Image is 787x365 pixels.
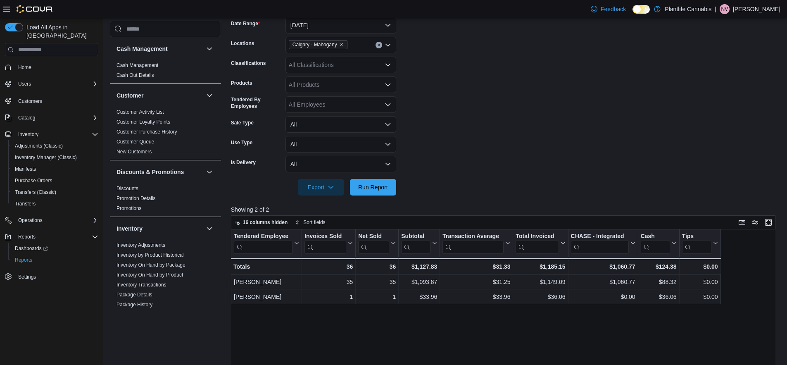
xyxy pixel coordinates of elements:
span: Inventory On Hand by Product [117,272,183,278]
div: Totals [233,262,299,272]
span: Calgary - Mahogany [289,40,347,49]
div: Transaction Average [442,233,504,254]
button: Open list of options [385,62,391,68]
span: Cash Out Details [117,72,154,79]
span: Inventory Adjustments [117,242,165,248]
a: Manifests [12,164,39,174]
span: Promotion Details [117,195,156,202]
div: Tendered Employee [234,233,292,241]
a: Adjustments (Classic) [12,141,66,151]
button: Open list of options [385,42,391,48]
a: Transfers (Classic) [12,187,59,197]
input: Dark Mode [632,5,650,14]
button: Users [2,78,102,90]
span: Load All Apps in [GEOGRAPHIC_DATA] [23,23,98,40]
div: $1,060.77 [571,262,635,272]
div: 36 [304,262,353,272]
span: Reports [15,232,98,242]
span: Manifests [12,164,98,174]
div: $1,060.77 [571,277,635,287]
a: Inventory Manager (Classic) [12,153,80,162]
div: [PERSON_NAME] [234,292,299,302]
span: Purchase Orders [15,177,52,184]
div: CHASE - Integrated [571,233,628,241]
div: Cash Management [110,60,221,83]
h3: Customer [117,91,143,100]
button: Sort fields [292,217,328,227]
div: Cash [640,233,670,254]
button: Export [298,179,344,196]
a: Purchase Orders [12,176,56,186]
button: Enter fullscreen [763,217,773,227]
span: Inventory [18,131,38,138]
button: Customer [204,91,214,100]
span: Promotions [117,205,142,212]
span: Dashboards [15,245,48,252]
span: Reports [12,255,98,265]
div: Net Sold [358,233,389,241]
button: Cash [640,233,676,254]
a: Customer Queue [117,139,154,145]
a: Promotions [117,205,142,211]
span: Home [15,62,98,72]
span: Transfers [12,199,98,209]
div: $88.32 [640,277,676,287]
a: Home [15,62,35,72]
a: Inventory On Hand by Package [117,262,185,268]
div: $33.96 [401,292,437,302]
div: $31.25 [442,277,510,287]
span: Inventory Manager (Classic) [15,154,77,161]
span: Purchase Orders [12,176,98,186]
div: Invoices Sold [304,233,346,254]
div: 36 [358,262,396,272]
div: 35 [358,277,396,287]
a: Dashboards [8,243,102,254]
span: Adjustments (Classic) [15,143,63,149]
span: Inventory [15,129,98,139]
label: Is Delivery [231,159,256,166]
a: Reports [12,255,36,265]
button: Adjustments (Classic) [8,140,102,152]
button: Inventory [2,129,102,140]
a: Customer Activity List [117,109,164,115]
button: Operations [2,215,102,226]
div: 1 [304,292,353,302]
button: Catalog [15,113,38,123]
button: Catalog [2,112,102,124]
button: Manifests [8,163,102,175]
button: Discounts & Promotions [204,167,214,177]
button: Reports [2,231,102,243]
button: CHASE - Integrated [571,233,635,254]
button: Transfers [8,198,102,210]
a: Settings [15,272,39,282]
span: Inventory Transactions [117,282,166,288]
div: $31.33 [442,262,510,272]
button: Discounts & Promotions [117,168,203,176]
span: NV [721,4,728,14]
span: Operations [15,215,98,225]
span: Reports [15,257,32,263]
span: Transfers (Classic) [15,189,56,196]
label: Classifications [231,60,266,67]
span: Customers [15,95,98,106]
h3: Discounts & Promotions [117,168,184,176]
button: Open list of options [385,81,391,88]
div: Net Sold [358,233,389,254]
span: Feedback [601,5,626,13]
span: Reports [18,234,36,240]
div: 35 [304,277,353,287]
button: All [285,156,396,172]
a: Cash Management [117,62,158,68]
span: Inventory by Product Historical [117,252,184,258]
div: Transaction Average [442,233,504,241]
button: Subtotal [401,233,437,254]
div: Tendered Employee [234,233,292,254]
div: $1,093.87 [401,277,437,287]
div: Subtotal [401,233,430,254]
span: Inventory Manager (Classic) [12,153,98,162]
button: Customers [2,95,102,107]
a: Customer Loyalty Points [117,119,170,125]
div: $1,149.09 [516,277,565,287]
button: Settings [2,271,102,283]
button: Keyboard shortcuts [737,217,747,227]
